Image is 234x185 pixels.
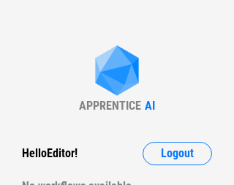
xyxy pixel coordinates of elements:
[145,99,155,113] div: AI
[88,45,146,99] img: Apprentice AI
[161,148,194,159] span: Logout
[143,142,212,165] button: Logout
[79,99,141,113] div: APPRENTICE
[22,142,78,165] div: Hello Editor !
